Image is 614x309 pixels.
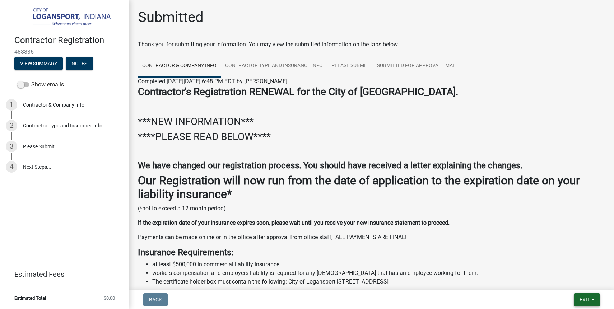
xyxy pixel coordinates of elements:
[23,102,84,107] div: Contractor & Company Info
[152,260,605,269] li: at least $500,000 in commercial liability insurance
[6,120,17,131] div: 2
[373,55,461,78] a: SUBMITTED FOR APPROVAL EMAIL
[104,296,115,300] span: $0.00
[14,296,46,300] span: Estimated Total
[152,269,605,277] li: workers compensation and employers liability is required for any [DEMOGRAPHIC_DATA] that has an e...
[23,144,55,149] div: Please Submit
[6,161,17,173] div: 4
[6,99,17,111] div: 1
[149,297,162,303] span: Back
[23,123,102,128] div: Contractor Type and Insurance Info
[14,48,115,55] span: 488836
[6,267,118,281] a: Estimated Fees
[6,141,17,152] div: 3
[138,160,522,170] strong: We have changed our registration process. You should have received a letter explaining the changes.
[138,86,458,98] strong: Contractor's Registration RENEWAL for the City of [GEOGRAPHIC_DATA].
[66,57,93,70] button: Notes
[221,55,327,78] a: Contractor Type and Insurance Info
[17,80,64,89] label: Show emails
[138,40,605,49] div: Thank you for submitting your information. You may view the submitted information on the tabs below.
[14,8,118,28] img: City of Logansport, Indiana
[14,35,124,46] h4: Contractor Registration
[143,293,168,306] button: Back
[138,204,605,213] p: (*not to exceed a 12 month period)
[580,297,590,303] span: Exit
[574,293,600,306] button: Exit
[138,174,580,201] strong: Our Registration will now run from the date of application to the expiration date on your liabili...
[138,55,221,78] a: Contractor & Company Info
[327,55,373,78] a: Please Submit
[138,9,204,26] h1: Submitted
[138,247,233,257] strong: Insurance Requirements:
[14,57,63,70] button: View Summary
[14,61,63,67] wm-modal-confirm: Summary
[152,277,605,286] li: The certificate holder box must contain the following: City of Logansport [STREET_ADDRESS]
[138,78,287,85] span: Completed [DATE][DATE] 6:48 PM EDT by [PERSON_NAME]
[66,61,93,67] wm-modal-confirm: Notes
[138,219,450,226] strong: If the expiration date of your insurance expires soon, please wait until you receive your new ins...
[138,233,605,242] p: Payments can be made online or in the office after approval from office staff, ALL PAYMENTS ARE F...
